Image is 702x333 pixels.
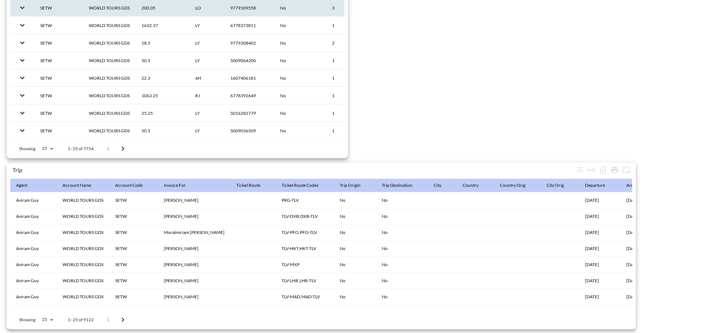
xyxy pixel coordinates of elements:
th: No [334,192,376,208]
span: Trip Destination [382,181,422,190]
th: Aviram Guy [10,192,57,208]
th: TLV-MXP [276,257,334,273]
span: Ticket Route Codes [282,181,328,190]
th: 1 [326,52,369,69]
th: 13/04/2023 [620,241,655,257]
th: null [579,305,620,321]
th: 06/07/2023 [620,208,655,224]
th: 2 [326,34,369,52]
p: Showing [19,145,35,152]
th: SETW [109,208,158,224]
div: Number of rows selected for download: 9122 [597,164,609,176]
th: 07/05/2023 [620,273,655,289]
th: WORLD TOURS GDS [57,289,109,305]
button: expand row [16,89,29,102]
th: No [274,69,326,87]
th: Aviram Guy [10,224,57,241]
button: expand row [16,37,29,49]
th: SETW [34,69,83,87]
th: 1 [326,69,369,87]
th: 22/03/2023 [620,192,655,208]
th: SETW [109,241,158,257]
th: 12/10/2023 [620,224,655,241]
th: No [376,224,428,241]
p: 1–25 of 7754 [68,145,94,152]
th: 24/07/2023 [620,289,655,305]
th: Ilana Hikri [158,305,230,321]
div: Trip Destination [382,181,412,190]
th: RJ [189,87,224,104]
th: No [274,122,326,139]
div: City Orig [547,181,564,190]
th: 11/10/2023 [620,257,655,273]
th: 50.5 [136,122,189,139]
div: 25 [38,315,56,324]
th: 1 [326,87,369,104]
th: WORLD TOURS GDS [57,208,109,224]
th: TLV-MAD,MAD-TLV [276,289,334,305]
th: 5009064200 [224,52,274,69]
th: SETW [109,224,158,241]
button: Go to next page [116,313,130,327]
div: 25 [38,144,56,153]
th: No [334,273,376,289]
th: null [620,305,655,321]
button: expand row [16,72,29,84]
th: No [334,257,376,273]
th: No [334,289,376,305]
div: Trip Origin [340,181,361,190]
button: expand row [16,54,29,67]
th: 50.5 [136,52,189,69]
div: Ticket Route Codes [282,181,318,190]
th: No [334,224,376,241]
th: No [274,87,326,104]
th: SETW [109,273,158,289]
span: Arrival [626,181,649,190]
th: LY [189,105,224,122]
th: No [376,289,428,305]
th: TLV-DXB,DXB-TLV [276,208,334,224]
span: Account Code [115,181,152,190]
button: expand row [16,1,29,14]
th: 6778373811 [224,17,274,34]
th: No [274,17,326,34]
button: expand row [16,124,29,137]
th: WORLD TOURS GDS [57,224,109,241]
th: SETW [34,17,83,34]
div: Country [463,181,479,190]
span: Agent [16,181,37,190]
th: No [334,241,376,257]
th: 25.25 [136,105,189,122]
th: TLV-LHR,LHR-TLV [276,273,334,289]
p: 1–25 of 9122 [68,317,94,323]
th: Omer Maman [10,305,57,321]
th: 03/05/2023 [579,273,620,289]
div: Toggle table layout between fixed and auto (default: auto) [585,164,597,176]
th: WORLD TOURS GDS [57,192,109,208]
button: expand row [16,107,29,119]
th: No [274,34,326,52]
th: LY [189,52,224,69]
div: Agent [16,181,27,190]
th: No [376,273,428,289]
div: Invoice For [164,181,186,190]
th: LY [189,34,224,52]
div: Account Code [115,181,143,190]
th: WORLD TOURS GDS [57,241,109,257]
button: expand row [16,19,29,31]
th: TLV-HKT,HKT-TLV [276,241,334,257]
span: Trip Origin [340,181,370,190]
th: No [376,305,428,321]
th: SETW [109,192,158,208]
button: Fullscreen [620,164,632,176]
th: WORLD TOURS GDS [83,122,136,139]
th: 5009036509 [224,122,274,139]
th: Dawn Konorti [158,241,230,257]
div: Wrap text [574,164,585,176]
th: 11/10/2023 [579,257,620,273]
th: No [274,52,326,69]
th: Yali Yeheskel [158,208,230,224]
span: Invoice For [164,181,195,190]
div: Ticket Route [236,181,260,190]
th: Aviram Guy [10,289,57,305]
